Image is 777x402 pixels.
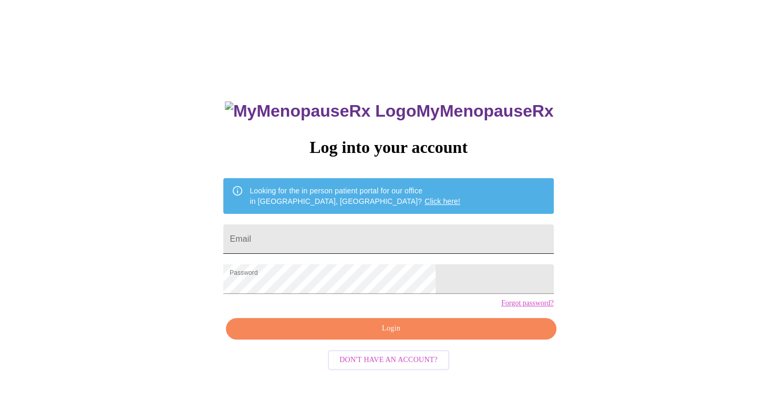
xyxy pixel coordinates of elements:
[226,318,556,339] button: Login
[424,197,460,205] a: Click here!
[339,354,438,367] span: Don't have an account?
[328,350,449,370] button: Don't have an account?
[223,138,553,157] h3: Log into your account
[225,101,416,121] img: MyMenopauseRx Logo
[250,181,460,211] div: Looking for the in person patient portal for our office in [GEOGRAPHIC_DATA], [GEOGRAPHIC_DATA]?
[225,101,554,121] h3: MyMenopauseRx
[238,322,544,335] span: Login
[325,354,452,363] a: Don't have an account?
[501,299,554,307] a: Forgot password?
